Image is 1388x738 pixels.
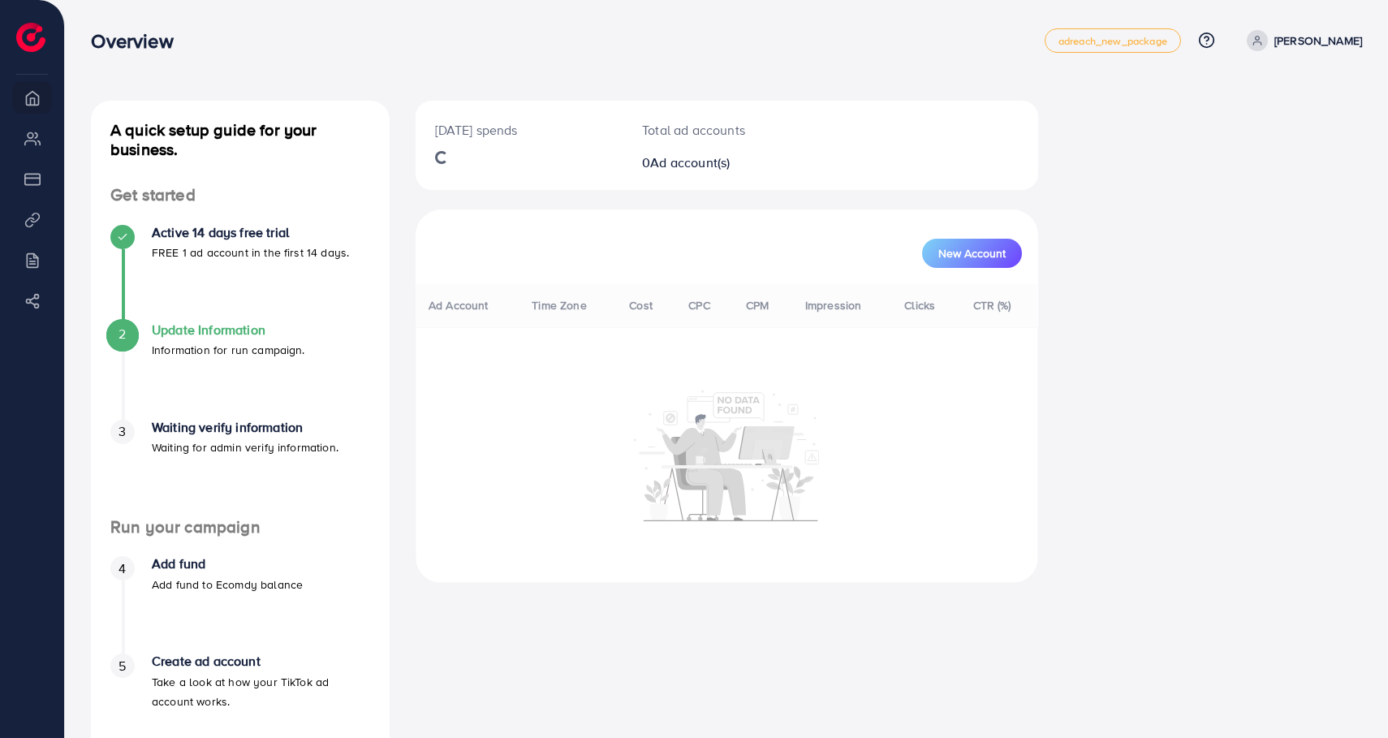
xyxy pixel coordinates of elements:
[152,556,303,572] h4: Add fund
[1058,36,1167,46] span: adreach_new_package
[16,23,45,52] img: logo
[119,657,126,675] span: 5
[152,438,338,457] p: Waiting for admin verify information.
[152,243,349,262] p: FREE 1 ad account in the first 14 days.
[91,420,390,517] li: Waiting verify information
[91,185,390,205] h4: Get started
[435,120,604,140] p: [DATE] spends
[91,556,390,654] li: Add fund
[152,654,370,669] h4: Create ad account
[91,322,390,420] li: Update Information
[152,322,305,338] h4: Update Information
[1274,31,1362,50] p: [PERSON_NAME]
[642,155,759,170] h2: 0
[152,672,370,711] p: Take a look at how your TikTok ad account works.
[152,225,349,240] h4: Active 14 days free trial
[152,575,303,594] p: Add fund to Ecomdy balance
[1045,28,1181,53] a: adreach_new_package
[119,422,126,441] span: 3
[91,29,186,53] h3: Overview
[91,120,390,159] h4: A quick setup guide for your business.
[119,325,126,343] span: 2
[152,420,338,435] h4: Waiting verify information
[1240,30,1362,51] a: [PERSON_NAME]
[119,559,126,578] span: 4
[91,517,390,537] h4: Run your campaign
[91,225,390,322] li: Active 14 days free trial
[650,153,730,171] span: Ad account(s)
[922,239,1022,268] button: New Account
[642,120,759,140] p: Total ad accounts
[938,248,1006,259] span: New Account
[152,340,305,360] p: Information for run campaign.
